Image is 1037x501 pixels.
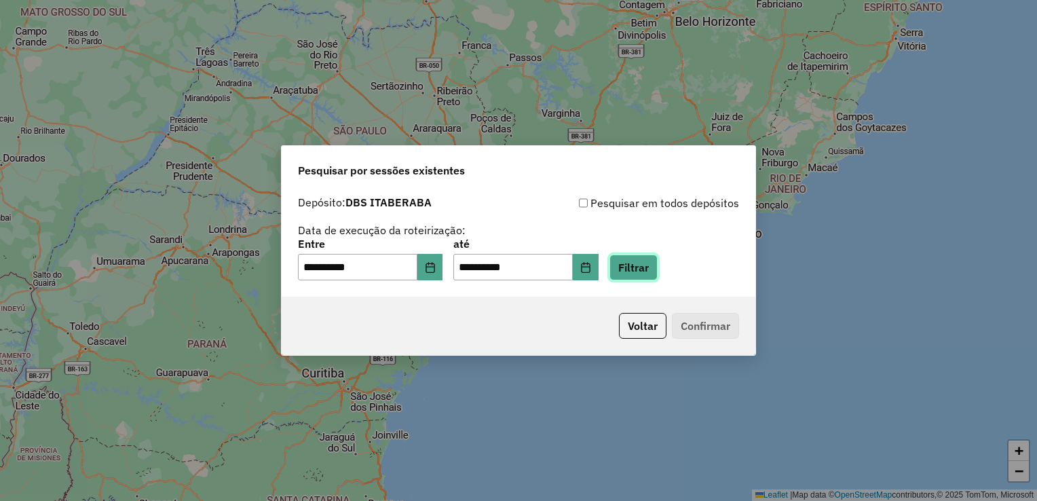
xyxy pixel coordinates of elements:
[573,254,599,281] button: Choose Date
[619,313,666,339] button: Voltar
[345,196,432,209] strong: DBS ITABERABA
[417,254,443,281] button: Choose Date
[518,195,739,211] div: Pesquisar em todos depósitos
[298,222,466,238] label: Data de execução da roteirização:
[298,194,432,210] label: Depósito:
[298,162,465,179] span: Pesquisar por sessões existentes
[609,255,658,280] button: Filtrar
[298,236,442,252] label: Entre
[453,236,598,252] label: até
